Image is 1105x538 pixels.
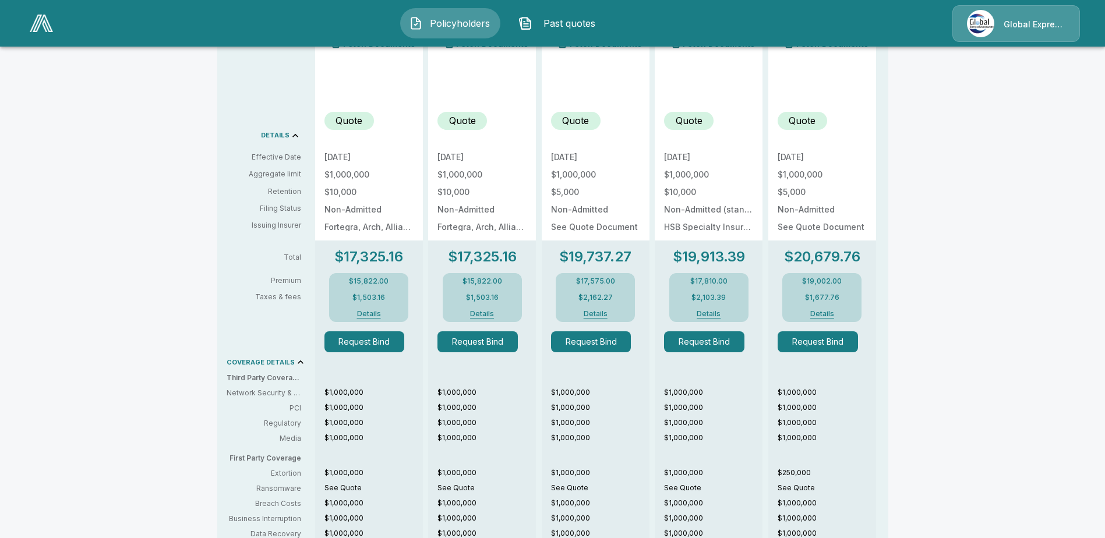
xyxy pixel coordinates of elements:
p: Total [227,254,310,261]
img: AA Logo [30,15,53,32]
p: $1,000,000 [437,171,527,179]
p: See Quote [324,483,423,493]
p: $17,325.16 [448,250,517,264]
p: $1,000,000 [551,433,649,443]
p: [DATE] [437,153,527,161]
p: $1,000,000 [778,513,876,523]
p: Taxes & fees [227,293,310,300]
p: $1,000,000 [664,417,762,428]
p: Breach Costs [227,498,301,509]
p: Quote [562,114,589,128]
button: Request Bind [437,331,518,352]
p: $1,000,000 [324,171,414,179]
p: See Quote [437,483,536,493]
p: $1,000,000 [324,417,423,428]
button: Request Bind [551,331,631,352]
p: Filing Status [227,203,301,214]
p: See Quote [551,483,649,493]
p: $1,000,000 [778,171,867,179]
p: $1,000,000 [437,387,536,398]
button: Details [799,310,845,317]
p: $1,000,000 [324,387,423,398]
button: Details [459,310,506,317]
p: $20,679.76 [784,250,860,264]
p: $1,000,000 [664,513,762,523]
p: $1,000,000 [437,433,536,443]
p: $1,000,000 [324,468,423,478]
button: Details [345,310,392,317]
p: $17,575.00 [576,278,615,285]
p: $1,000,000 [551,402,649,413]
p: Issuing Insurer [227,220,301,231]
p: $1,000,000 [324,433,423,443]
p: $10,000 [664,188,753,196]
p: Effective Date [227,152,301,162]
p: $1,000,000 [551,171,640,179]
button: Request Bind [324,331,405,352]
p: $1,000,000 [664,171,753,179]
p: Premium [227,277,310,284]
p: Retention [227,186,301,197]
p: $1,000,000 [778,498,876,508]
p: COVERAGE DETAILS [227,359,295,366]
p: $1,000,000 [778,433,876,443]
p: Fortegra, Arch, Allianz, Aspen, Vantage [437,223,527,231]
p: Aggregate limit [227,169,301,179]
button: Policyholders IconPolicyholders [400,8,500,38]
p: $1,000,000 [664,387,762,398]
p: $1,503.16 [466,294,499,301]
button: Details [686,310,732,317]
p: $1,000,000 [437,468,536,478]
img: Policyholders Icon [409,16,423,30]
p: Quote [676,114,702,128]
img: Past quotes Icon [518,16,532,30]
p: Quote [336,114,362,128]
p: DETAILS [261,132,290,139]
p: $1,000,000 [551,468,649,478]
p: $19,002.00 [802,278,842,285]
p: Quote [449,114,476,128]
p: $15,822.00 [463,278,502,285]
p: Network Security & Privacy Liability [227,388,301,398]
p: $1,000,000 [324,402,423,413]
p: $1,000,000 [437,498,536,508]
p: $19,913.39 [673,250,745,264]
p: $10,000 [324,188,414,196]
span: Past quotes [537,16,601,30]
p: $1,503.16 [352,294,385,301]
span: Policyholders [428,16,492,30]
p: [DATE] [551,153,640,161]
p: $1,000,000 [437,402,536,413]
p: HSB Specialty Insurance Company: rated "A++" by A.M. Best (20%), AXIS Surplus Insurance Company: ... [664,223,753,231]
p: [DATE] [324,153,414,161]
p: $1,000,000 [324,513,423,523]
p: Media [227,433,301,444]
p: $10,000 [437,188,527,196]
p: Third Party Coverage [227,373,310,383]
p: Quote [789,114,815,128]
span: Request Bind [437,331,527,352]
p: Ransomware [227,483,301,494]
p: $15,822.00 [349,278,389,285]
p: $1,000,000 [437,417,536,428]
span: Request Bind [324,331,414,352]
p: [DATE] [778,153,867,161]
p: $1,000,000 [324,498,423,508]
p: $1,000,000 [551,387,649,398]
p: $1,000,000 [778,387,876,398]
button: Request Bind [664,331,744,352]
p: See Quote [778,483,876,493]
p: $1,000,000 [437,513,536,523]
p: See Quote Document [778,223,867,231]
p: $1,000,000 [551,498,649,508]
p: $1,000,000 [551,417,649,428]
p: $1,000,000 [664,468,762,478]
p: $1,000,000 [664,433,762,443]
button: Past quotes IconPast quotes [510,8,610,38]
p: Business Interruption [227,514,301,524]
p: Extortion [227,468,301,479]
p: Non-Admitted (standard) [664,206,753,214]
p: Non-Admitted [778,206,867,214]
